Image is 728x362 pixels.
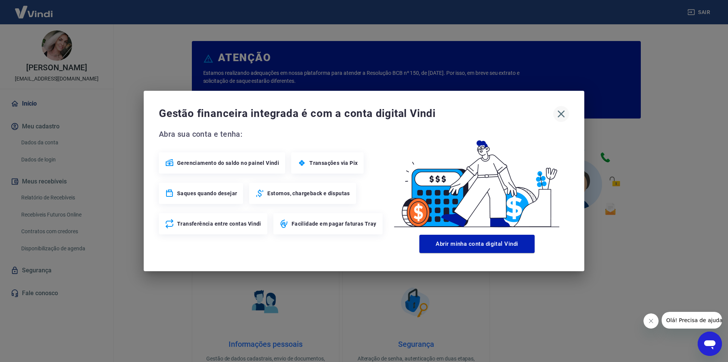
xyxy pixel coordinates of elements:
span: Transações via Pix [309,159,358,167]
span: Saques quando desejar [177,190,237,197]
span: Gestão financeira integrada é com a conta digital Vindi [159,106,553,121]
iframe: Fechar mensagem [643,313,659,329]
button: Abrir minha conta digital Vindi [419,235,535,253]
span: Estornos, chargeback e disputas [267,190,350,197]
img: Good Billing [385,128,569,232]
span: Facilidade em pagar faturas Tray [292,220,377,228]
span: Transferência entre contas Vindi [177,220,261,228]
iframe: Mensagem da empresa [662,312,722,329]
span: Abra sua conta e tenha: [159,128,385,140]
span: Olá! Precisa de ajuda? [5,5,64,11]
iframe: Botão para abrir a janela de mensagens [698,332,722,356]
span: Gerenciamento do saldo no painel Vindi [177,159,279,167]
